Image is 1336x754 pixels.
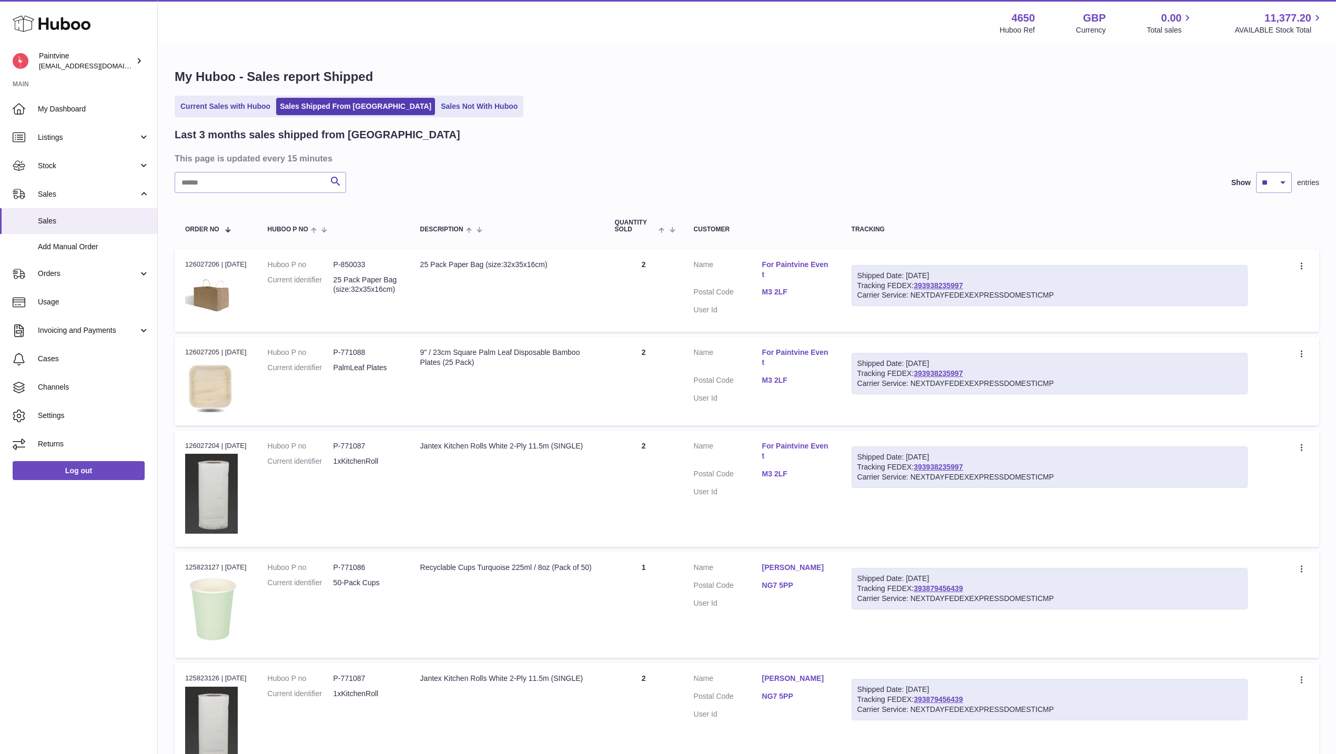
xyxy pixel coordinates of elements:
dd: 1xKitchenRoll [333,689,399,699]
strong: 4650 [1011,11,1035,25]
span: Total sales [1147,25,1193,35]
dt: Name [694,674,762,686]
span: Cases [38,354,149,364]
div: Shipped Date: [DATE] [857,574,1242,584]
span: Add Manual Order [38,242,149,252]
span: Listings [38,133,138,142]
div: Paintvine [39,51,134,71]
span: Order No [185,226,219,233]
dt: Current identifier [268,363,333,373]
span: 11,377.20 [1264,11,1311,25]
a: 393879456439 [914,695,963,704]
a: NG7 5PP [762,580,831,590]
div: Carrier Service: NEXTDAYFEDEXEXPRESSDOMESTICMP [857,705,1242,715]
dt: Current identifier [268,578,333,588]
div: Shipped Date: [DATE] [857,271,1242,281]
dt: Name [694,348,762,370]
span: Settings [38,411,149,421]
div: Shipped Date: [DATE] [857,685,1242,695]
dd: P-771086 [333,563,399,573]
h2: Last 3 months sales shipped from [GEOGRAPHIC_DATA] [175,128,460,142]
dt: Huboo P no [268,563,333,573]
div: Tracking FEDEX: [852,265,1248,307]
dt: Postal Code [694,469,762,482]
img: 1683653328.png [185,454,238,534]
img: 1693934207.png [185,272,238,319]
span: Sales [38,216,149,226]
dt: Postal Code [694,580,762,593]
a: Current Sales with Huboo [177,98,274,115]
a: Sales Shipped From [GEOGRAPHIC_DATA] [276,98,435,115]
span: My Dashboard [38,104,149,114]
div: Tracking FEDEX: [852,446,1248,488]
div: 125823127 | [DATE] [185,563,247,572]
div: Tracking FEDEX: [852,568,1248,609]
div: Tracking FEDEX: [852,679,1248,720]
dt: User Id [694,709,762,719]
a: For Paintvine Event [762,348,831,368]
div: Currency [1076,25,1106,35]
div: Carrier Service: NEXTDAYFEDEXEXPRESSDOMESTICMP [857,290,1242,300]
a: 393879456439 [914,584,963,593]
a: M3 2LF [762,375,831,385]
a: M3 2LF [762,469,831,479]
div: Jantex Kitchen Rolls White 2-Ply 11.5m (SINGLE) [420,441,594,451]
div: 126027205 | [DATE] [185,348,247,357]
div: 125823126 | [DATE] [185,674,247,683]
h1: My Huboo - Sales report Shipped [175,68,1319,85]
a: [PERSON_NAME] [762,674,831,684]
div: Carrier Service: NEXTDAYFEDEXEXPRESSDOMESTICMP [857,379,1242,389]
a: M3 2LF [762,287,831,297]
div: Shipped Date: [DATE] [857,359,1242,369]
div: Carrier Service: NEXTDAYFEDEXEXPRESSDOMESTICMP [857,472,1242,482]
div: Jantex Kitchen Rolls White 2-Ply 11.5m (SINGLE) [420,674,594,684]
img: euan@paintvine.co.uk [13,53,28,69]
span: Sales [38,189,138,199]
span: 0.00 [1161,11,1182,25]
span: Usage [38,297,149,307]
dd: 25 Pack Paper Bag (size:32x35x16cm) [333,275,399,295]
a: NG7 5PP [762,691,831,701]
a: Sales Not With Huboo [437,98,521,115]
dt: Huboo P no [268,441,333,451]
img: 1683654719.png [185,360,238,412]
div: 9" / 23cm Square Palm Leaf Disposable Bamboo Plates (25 Pack) [420,348,594,368]
span: Huboo P no [268,226,308,233]
a: For Paintvine Event [762,441,831,461]
label: Show [1231,178,1251,188]
a: 0.00 Total sales [1147,11,1193,35]
img: 1683653173.png [185,576,238,645]
a: 393938235997 [914,463,963,471]
div: Customer [694,226,831,233]
a: 11,377.20 AVAILABLE Stock Total [1234,11,1323,35]
span: Orders [38,269,138,279]
dt: User Id [694,487,762,497]
span: AVAILABLE Stock Total [1234,25,1323,35]
span: Description [420,226,463,233]
dt: Current identifier [268,689,333,699]
dd: P-771088 [333,348,399,358]
dt: Current identifier [268,275,333,295]
span: entries [1297,178,1319,188]
span: Stock [38,161,138,171]
div: Tracking [852,226,1248,233]
dt: User Id [694,305,762,315]
td: 2 [604,431,683,547]
a: 393938235997 [914,281,963,290]
td: 2 [604,337,683,425]
a: Log out [13,461,145,480]
dd: P-771087 [333,674,399,684]
div: 126027206 | [DATE] [185,260,247,269]
dt: Huboo P no [268,348,333,358]
dt: Huboo P no [268,674,333,684]
span: Invoicing and Payments [38,325,138,335]
dt: User Id [694,393,762,403]
dd: P-771087 [333,441,399,451]
div: 25 Pack Paper Bag (size:32x35x16cm) [420,260,594,270]
dt: Name [694,260,762,282]
dt: Name [694,441,762,464]
td: 2 [604,249,683,332]
dt: Postal Code [694,375,762,388]
div: 126027204 | [DATE] [185,441,247,451]
span: Returns [38,439,149,449]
